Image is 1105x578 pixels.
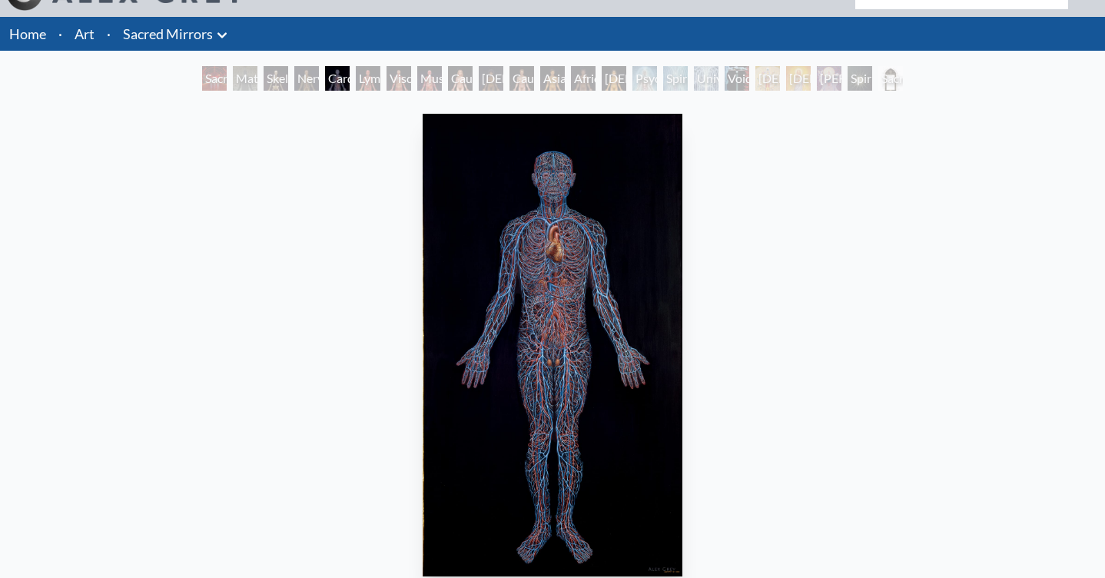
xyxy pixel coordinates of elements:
[202,66,227,91] div: Sacred Mirrors Room, [GEOGRAPHIC_DATA]
[52,17,68,51] li: ·
[663,66,688,91] div: Spiritual Energy System
[387,66,411,91] div: Viscera
[294,66,319,91] div: Nervous System
[356,66,380,91] div: Lymphatic System
[233,66,257,91] div: Material World
[123,23,213,45] a: Sacred Mirrors
[540,66,565,91] div: Asian Man
[479,66,503,91] div: [DEMOGRAPHIC_DATA] Woman
[264,66,288,91] div: Skeletal System
[75,23,95,45] a: Art
[417,66,442,91] div: Muscle System
[101,17,117,51] li: ·
[571,66,596,91] div: African Man
[325,66,350,91] div: Cardiovascular System
[694,66,718,91] div: Universal Mind Lattice
[786,66,811,91] div: [DEMOGRAPHIC_DATA]
[817,66,841,91] div: [PERSON_NAME]
[878,66,903,91] div: Sacred Mirrors Frame
[632,66,657,91] div: Psychic Energy System
[423,114,682,576] img: 4-Cardiovascular-System-1980-Alex-Grey-watermarked.jpg
[725,66,749,91] div: Void Clear Light
[848,66,872,91] div: Spiritual World
[9,25,46,42] a: Home
[448,66,473,91] div: Caucasian Woman
[602,66,626,91] div: [DEMOGRAPHIC_DATA] Woman
[509,66,534,91] div: Caucasian Man
[755,66,780,91] div: [DEMOGRAPHIC_DATA]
